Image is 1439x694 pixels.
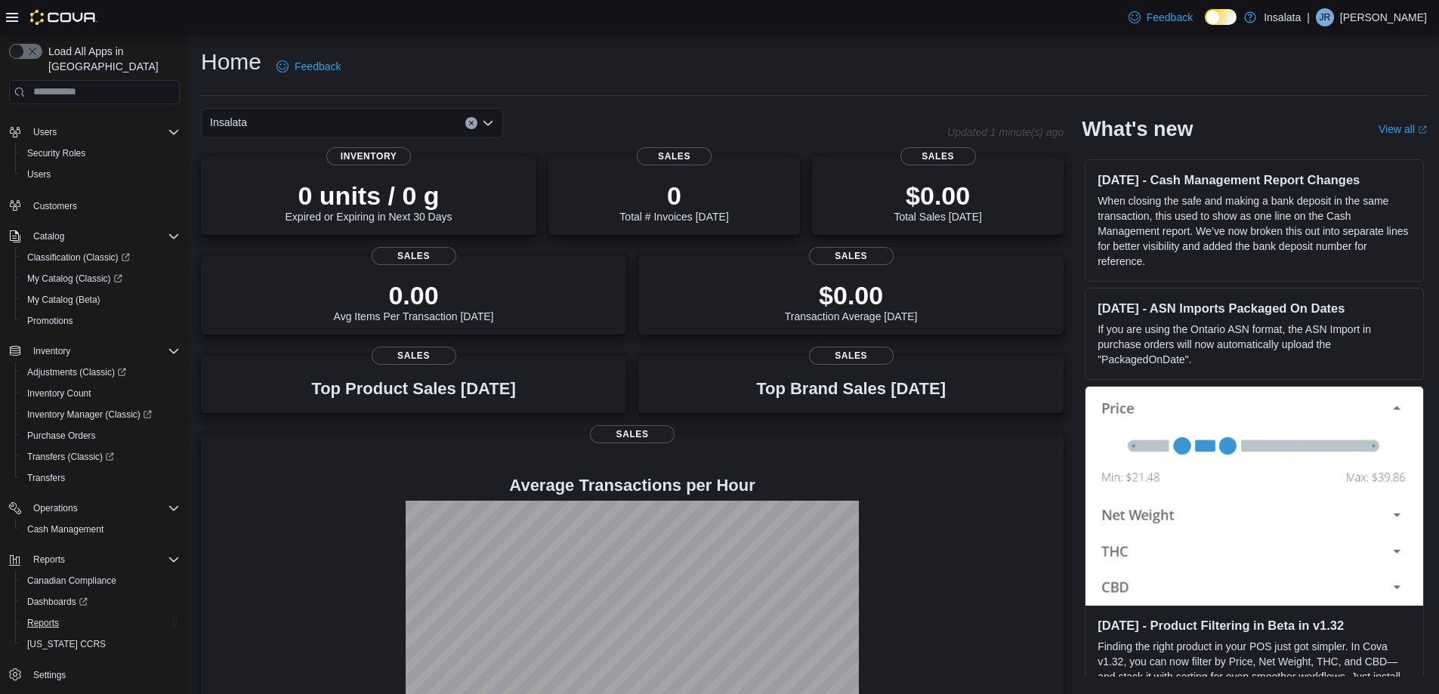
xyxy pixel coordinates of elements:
[33,554,65,566] span: Reports
[947,126,1064,138] p: Updated 1 minute(s) ago
[326,147,411,165] span: Inventory
[42,44,180,74] span: Load All Apps in [GEOGRAPHIC_DATA]
[15,247,186,268] a: Classification (Classic)
[295,59,341,74] span: Feedback
[27,409,152,421] span: Inventory Manager (Classic)
[33,200,77,212] span: Customers
[33,126,57,138] span: Users
[270,51,347,82] a: Feedback
[27,123,63,141] button: Users
[900,147,976,165] span: Sales
[21,384,97,403] a: Inventory Count
[3,194,186,216] button: Customers
[756,380,946,398] h3: Top Brand Sales [DATE]
[21,270,180,288] span: My Catalog (Classic)
[15,467,186,489] button: Transfers
[15,519,186,540] button: Cash Management
[1418,125,1427,134] svg: External link
[201,47,261,77] h1: Home
[27,366,126,378] span: Adjustments (Classic)
[21,469,71,487] a: Transfers
[21,312,79,330] a: Promotions
[27,451,114,463] span: Transfers (Classic)
[15,289,186,310] button: My Catalog (Beta)
[21,469,180,487] span: Transfers
[21,520,180,538] span: Cash Management
[21,248,180,267] span: Classification (Classic)
[27,596,88,608] span: Dashboards
[372,347,456,365] span: Sales
[1098,322,1411,367] p: If you are using the Ontario ASN format, the ASN Import in purchase orders will now automatically...
[21,384,180,403] span: Inventory Count
[3,664,186,686] button: Settings
[27,123,180,141] span: Users
[1122,2,1199,32] a: Feedback
[21,593,94,611] a: Dashboards
[210,113,247,131] span: Insalata
[15,425,186,446] button: Purchase Orders
[33,230,64,242] span: Catalog
[27,575,116,587] span: Canadian Compliance
[15,591,186,612] a: Dashboards
[3,226,186,247] button: Catalog
[15,404,186,425] a: Inventory Manager (Classic)
[1379,123,1427,135] a: View allExternal link
[15,268,186,289] a: My Catalog (Classic)
[286,180,452,223] div: Expired or Expiring in Next 30 Days
[21,614,65,632] a: Reports
[33,502,78,514] span: Operations
[894,180,981,211] p: $0.00
[1264,8,1301,26] p: Insalata
[21,312,180,330] span: Promotions
[1205,9,1237,25] input: Dark Mode
[21,427,180,445] span: Purchase Orders
[1098,193,1411,269] p: When closing the safe and making a bank deposit in the same transaction, this used to show as one...
[21,635,180,653] span: Washington CCRS
[27,168,51,180] span: Users
[21,520,110,538] a: Cash Management
[27,387,91,399] span: Inventory Count
[334,280,494,310] p: 0.00
[27,523,103,535] span: Cash Management
[15,143,186,164] button: Security Roles
[21,572,122,590] a: Canadian Compliance
[21,635,112,653] a: [US_STATE] CCRS
[21,406,158,424] a: Inventory Manager (Classic)
[3,341,186,362] button: Inventory
[1082,117,1193,141] h2: What's new
[1340,8,1427,26] p: [PERSON_NAME]
[15,310,186,332] button: Promotions
[27,551,180,569] span: Reports
[286,180,452,211] p: 0 units / 0 g
[21,448,120,466] a: Transfers (Classic)
[809,347,894,365] span: Sales
[372,247,456,265] span: Sales
[33,669,66,681] span: Settings
[637,147,712,165] span: Sales
[21,593,180,611] span: Dashboards
[27,551,71,569] button: Reports
[27,638,106,650] span: [US_STATE] CCRS
[27,315,73,327] span: Promotions
[1320,8,1331,26] span: JR
[15,446,186,467] a: Transfers (Classic)
[15,570,186,591] button: Canadian Compliance
[482,117,494,129] button: Open list of options
[21,165,180,184] span: Users
[27,499,84,517] button: Operations
[785,280,918,322] div: Transaction Average [DATE]
[1147,10,1193,25] span: Feedback
[334,280,494,322] div: Avg Items Per Transaction [DATE]
[619,180,728,223] div: Total # Invoices [DATE]
[15,362,186,383] a: Adjustments (Classic)
[27,294,100,306] span: My Catalog (Beta)
[27,342,180,360] span: Inventory
[27,617,59,629] span: Reports
[21,291,180,309] span: My Catalog (Beta)
[1098,618,1411,633] h3: [DATE] - Product Filtering in Beta in v1.32
[21,248,136,267] a: Classification (Classic)
[33,345,70,357] span: Inventory
[27,342,76,360] button: Inventory
[3,498,186,519] button: Operations
[27,227,180,245] span: Catalog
